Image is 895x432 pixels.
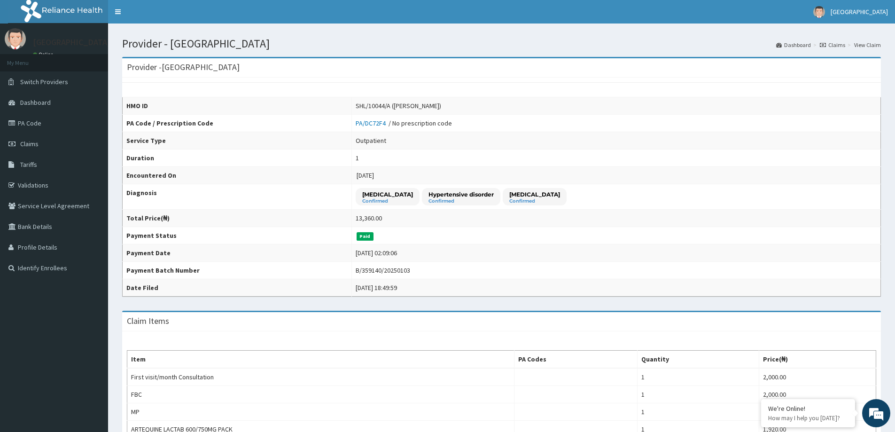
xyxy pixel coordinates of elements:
[362,199,413,204] small: Confirmed
[123,149,352,167] th: Duration
[428,199,494,204] small: Confirmed
[127,351,514,369] th: Item
[122,38,881,50] h1: Provider - [GEOGRAPHIC_DATA]
[776,41,811,49] a: Dashboard
[759,386,876,403] td: 2,000.00
[357,171,374,180] span: [DATE]
[123,167,352,184] th: Encountered On
[768,404,848,413] div: We're Online!
[20,160,37,169] span: Tariffs
[356,101,441,110] div: SHL/10044/A ([PERSON_NAME])
[638,351,759,369] th: Quantity
[356,213,382,223] div: 13,360.00
[831,8,888,16] span: [GEOGRAPHIC_DATA]
[20,78,68,86] span: Switch Providers
[5,28,26,49] img: User Image
[638,386,759,403] td: 1
[638,368,759,386] td: 1
[356,136,386,145] div: Outpatient
[127,403,514,421] td: MP
[759,368,876,386] td: 2,000.00
[123,184,352,210] th: Diagnosis
[509,199,560,204] small: Confirmed
[759,403,876,421] td: 1,500.00
[33,38,110,47] p: [GEOGRAPHIC_DATA]
[123,262,352,279] th: Payment Batch Number
[127,63,240,71] h3: Provider - [GEOGRAPHIC_DATA]
[357,232,374,241] span: Paid
[123,210,352,227] th: Total Price(₦)
[123,97,352,115] th: HMO ID
[768,414,848,422] p: How may I help you today?
[514,351,638,369] th: PA Codes
[33,51,55,58] a: Online
[759,351,876,369] th: Price(₦)
[123,115,352,132] th: PA Code / Prescription Code
[20,98,51,107] span: Dashboard
[820,41,845,49] a: Claims
[127,317,169,325] h3: Claim Items
[123,227,352,244] th: Payment Status
[428,190,494,198] p: Hypertensive disorder
[854,41,881,49] a: View Claim
[356,248,397,258] div: [DATE] 02:09:06
[123,244,352,262] th: Payment Date
[356,283,397,292] div: [DATE] 18:49:59
[362,190,413,198] p: [MEDICAL_DATA]
[813,6,825,18] img: User Image
[356,119,389,127] a: PA/DC72F4
[356,153,359,163] div: 1
[127,368,514,386] td: First visit/month Consultation
[356,118,452,128] div: / No prescription code
[509,190,560,198] p: [MEDICAL_DATA]
[127,386,514,403] td: FBC
[638,403,759,421] td: 1
[123,132,352,149] th: Service Type
[123,279,352,297] th: Date Filed
[356,266,410,275] div: B/359140/20250103
[20,140,39,148] span: Claims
